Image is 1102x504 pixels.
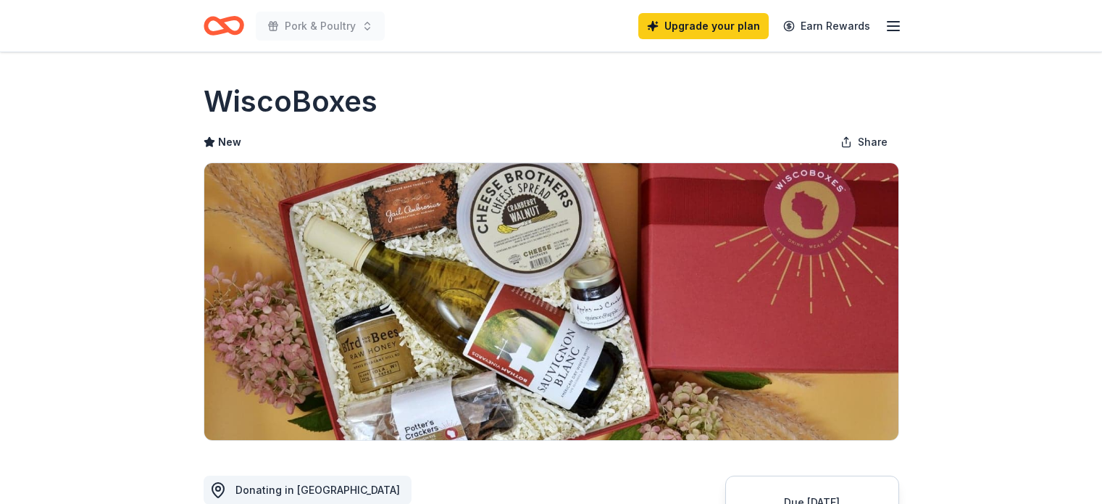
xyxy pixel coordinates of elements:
span: Pork & Poultry [285,17,356,35]
button: Pork & Poultry [256,12,385,41]
span: Donating in [GEOGRAPHIC_DATA] [235,484,400,496]
button: Share [829,128,899,157]
a: Home [204,9,244,43]
h1: WiscoBoxes [204,81,377,122]
span: Share [858,133,888,151]
span: New [218,133,241,151]
a: Upgrade your plan [638,13,769,39]
a: Earn Rewards [775,13,879,39]
img: Image for WiscoBoxes [204,163,898,440]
